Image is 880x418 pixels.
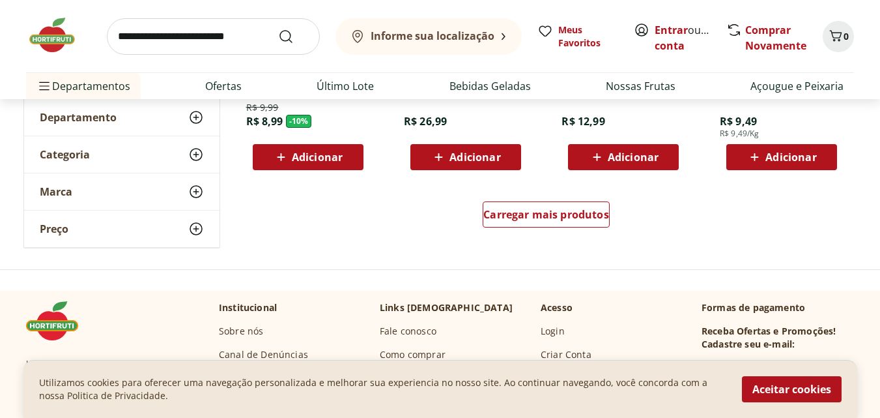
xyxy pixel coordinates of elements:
[410,144,521,170] button: Adicionar
[219,301,277,314] p: Institucional
[745,23,806,53] a: Comprar Novamente
[292,152,343,162] span: Adicionar
[726,144,837,170] button: Adicionar
[568,144,679,170] button: Adicionar
[765,152,816,162] span: Adicionar
[655,22,713,53] span: ou
[702,338,795,351] h3: Cadastre seu e-mail:
[449,152,500,162] span: Adicionar
[404,114,447,128] span: R$ 26,99
[483,202,610,233] a: Carregar mais produtos
[750,78,844,94] a: Açougue e Peixaria
[742,376,842,402] button: Aceitar cookies
[608,152,659,162] span: Adicionar
[380,325,436,338] a: Fale conosco
[246,114,283,128] span: R$ 8,99
[720,114,757,128] span: R$ 9,49
[40,148,90,161] span: Categoria
[558,23,618,50] span: Meus Favoritos
[219,325,263,338] a: Sobre nós
[40,185,72,198] span: Marca
[380,301,513,314] p: Links [DEMOGRAPHIC_DATA]
[246,101,279,114] span: R$ 9,99
[24,173,220,210] button: Marca
[40,222,68,235] span: Preço
[40,111,117,124] span: Departamento
[561,114,604,128] span: R$ 12,99
[823,21,854,52] button: Carrinho
[655,23,726,53] a: Criar conta
[335,18,522,55] button: Informe sua localização
[36,70,130,102] span: Departamentos
[606,78,675,94] a: Nossas Frutas
[317,78,374,94] a: Último Lote
[541,325,565,338] a: Login
[36,70,52,102] button: Menu
[253,144,363,170] button: Adicionar
[219,348,308,361] a: Canal de Denúncias
[107,18,320,55] input: search
[702,301,854,314] p: Formas de pagamento
[655,23,688,37] a: Entrar
[541,348,591,361] a: Criar Conta
[24,136,220,173] button: Categoria
[844,30,849,42] span: 0
[24,99,220,136] button: Departamento
[286,115,312,128] span: - 10 %
[278,29,309,44] button: Submit Search
[205,78,242,94] a: Ofertas
[26,301,91,340] img: Hortifruti
[380,348,446,361] a: Como comprar
[702,325,836,338] h3: Receba Ofertas e Promoções!
[483,209,609,220] span: Carregar mais produtos
[541,301,573,314] p: Acesso
[371,29,494,43] b: Informe sua localização
[720,128,759,139] span: R$ 9,49/Kg
[26,16,91,55] img: Hortifruti
[537,23,618,50] a: Meus Favoritos
[449,78,531,94] a: Bebidas Geladas
[39,376,726,402] p: Utilizamos cookies para oferecer uma navegação personalizada e melhorar sua experiencia no nosso ...
[24,211,220,247] button: Preço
